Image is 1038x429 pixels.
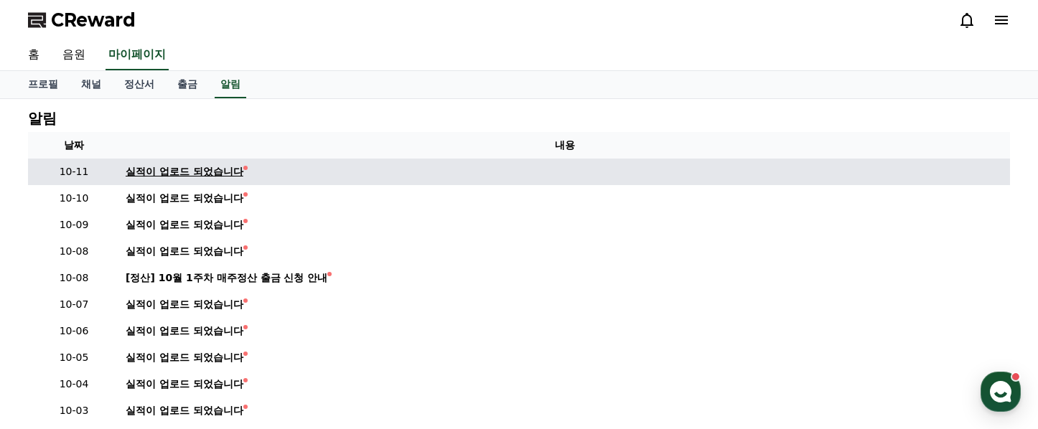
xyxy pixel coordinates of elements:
[126,324,243,339] div: 실적이 업로드 되었습니다
[126,297,243,312] div: 실적이 업로드 되었습니다
[34,377,114,392] p: 10-04
[28,132,120,159] th: 날짜
[126,217,243,232] div: 실적이 업로드 되었습니다
[185,310,276,346] a: 설정
[126,403,1004,418] a: 실적이 업로드 되었습니다
[17,71,70,98] a: 프로필
[28,9,136,32] a: CReward
[28,110,57,126] h4: 알림
[34,270,114,286] p: 10-08
[34,324,114,339] p: 10-06
[51,40,97,70] a: 음원
[95,310,185,346] a: 대화
[34,164,114,179] p: 10-11
[126,350,243,365] div: 실적이 업로드 되었습니다
[215,71,246,98] a: 알림
[45,331,54,343] span: 홈
[126,191,1004,206] a: 실적이 업로드 되었습니다
[126,164,1004,179] a: 실적이 업로드 되었습니다
[34,350,114,365] p: 10-05
[113,71,166,98] a: 정산서
[126,377,243,392] div: 실적이 업로드 되었습니다
[4,310,95,346] a: 홈
[70,71,113,98] a: 채널
[126,270,1004,286] a: [정산] 10월 1주차 매주정산 출금 신청 안내
[126,164,243,179] div: 실적이 업로드 되었습니다
[126,217,1004,232] a: 실적이 업로드 되었습니다
[166,71,209,98] a: 출금
[126,244,1004,259] a: 실적이 업로드 되었습니다
[126,270,327,286] div: [정산] 10월 1주차 매주정산 출금 신청 안내
[51,9,136,32] span: CReward
[126,350,1004,365] a: 실적이 업로드 되었습니다
[34,191,114,206] p: 10-10
[34,403,114,418] p: 10-03
[222,331,239,343] span: 설정
[34,244,114,259] p: 10-08
[120,132,1010,159] th: 내용
[126,377,1004,392] a: 실적이 업로드 되었습니다
[34,297,114,312] p: 10-07
[126,191,243,206] div: 실적이 업로드 되었습니다
[34,217,114,232] p: 10-09
[131,332,149,344] span: 대화
[126,244,243,259] div: 실적이 업로드 되었습니다
[126,403,243,418] div: 실적이 업로드 되었습니다
[126,324,1004,339] a: 실적이 업로드 되었습니다
[106,40,169,70] a: 마이페이지
[126,297,1004,312] a: 실적이 업로드 되었습니다
[17,40,51,70] a: 홈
